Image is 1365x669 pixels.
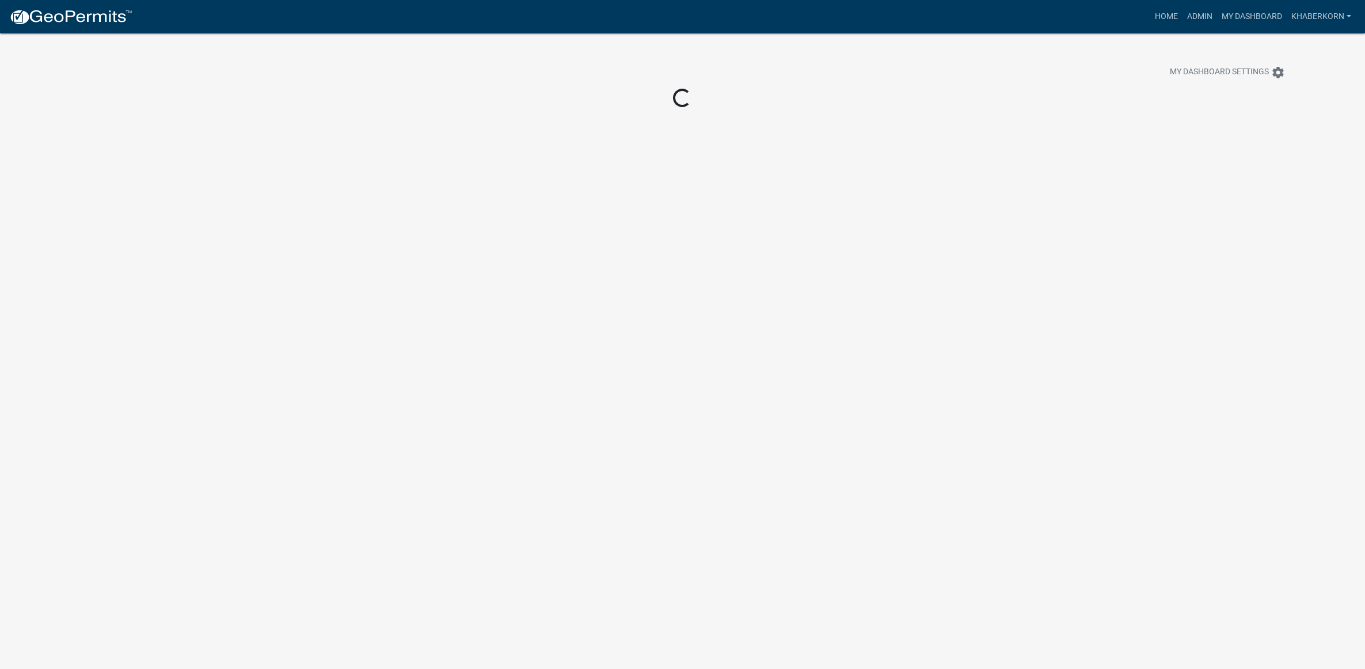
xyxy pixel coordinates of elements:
a: khaberkorn [1287,6,1356,28]
span: My Dashboard Settings [1170,66,1269,79]
a: Home [1150,6,1183,28]
a: Admin [1183,6,1217,28]
a: My Dashboard [1217,6,1287,28]
button: My Dashboard Settingssettings [1161,61,1294,83]
i: settings [1271,66,1285,79]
